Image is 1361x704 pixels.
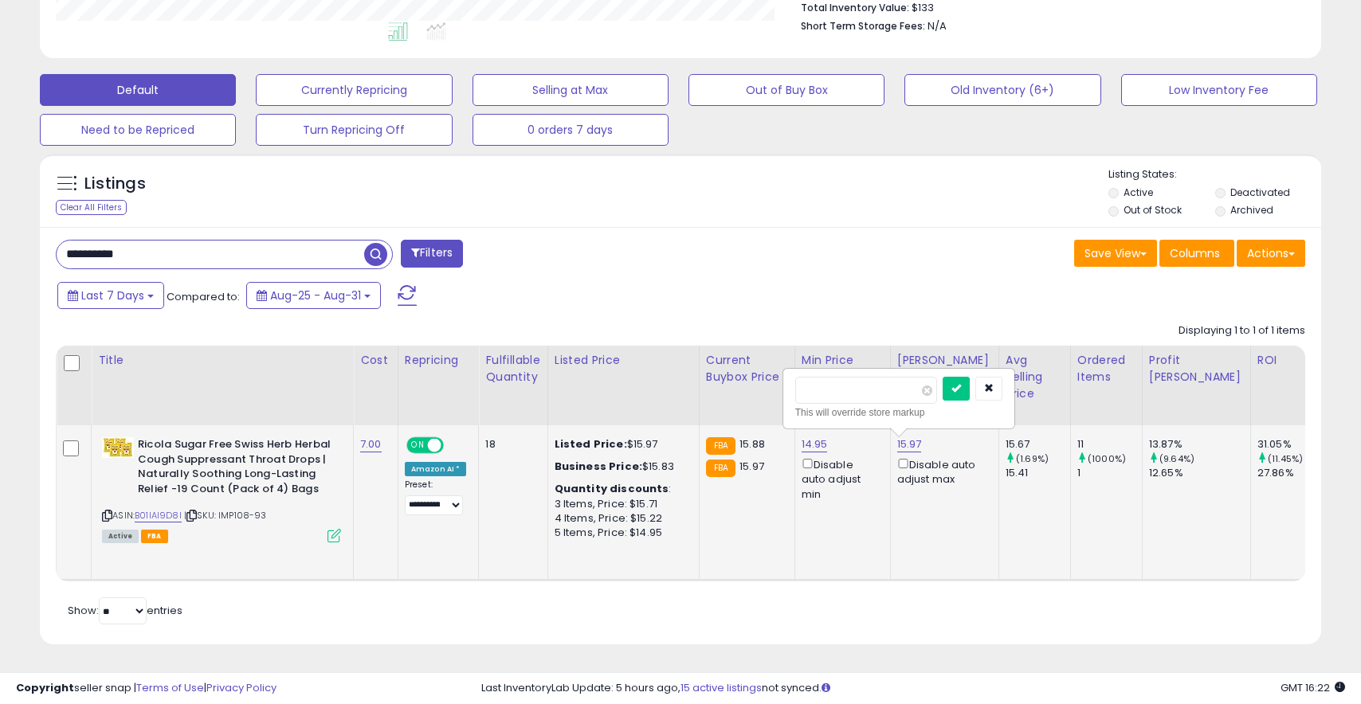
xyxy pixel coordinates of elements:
b: Quantity discounts [555,481,669,496]
div: $15.97 [555,437,687,452]
h5: Listings [84,173,146,195]
div: Ordered Items [1077,352,1135,385]
div: Avg Selling Price [1006,352,1064,402]
label: Active [1124,186,1153,199]
a: 15 active listings [680,680,762,695]
b: Short Term Storage Fees: [801,19,925,33]
div: Current Buybox Price [706,352,788,385]
button: 0 orders 7 days [473,114,669,146]
div: 11 [1077,437,1142,452]
div: ASIN: [102,437,341,541]
div: 27.86% [1257,466,1322,480]
button: Actions [1237,240,1305,267]
div: 12.65% [1149,466,1250,480]
small: (1.69%) [1016,452,1049,465]
button: Last 7 Days [57,282,164,309]
button: Save View [1074,240,1157,267]
span: 15.97 [739,459,764,474]
div: Preset: [405,479,467,515]
b: Listed Price: [555,436,627,452]
span: OFF [441,439,467,452]
span: N/A [928,18,947,33]
button: Currently Repricing [256,74,452,106]
span: Columns [1170,245,1220,261]
label: Deactivated [1230,186,1290,199]
div: Fulfillable Quantity [485,352,540,385]
div: Disable auto adjust max [897,456,986,487]
div: 15.41 [1006,466,1070,480]
div: : [555,482,687,496]
div: seller snap | | [16,681,277,696]
a: Terms of Use [136,680,204,695]
span: 2025-09-8 16:22 GMT [1281,680,1345,695]
div: 4 Items, Price: $15.22 [555,511,687,526]
div: 5 Items, Price: $14.95 [555,526,687,540]
label: Archived [1230,203,1273,217]
div: Repricing [405,352,473,369]
span: FBA [141,530,168,543]
div: Displaying 1 to 1 of 1 items [1179,323,1305,338]
button: Low Inventory Fee [1121,74,1317,106]
div: Profit [PERSON_NAME] [1149,352,1244,385]
a: B01IAI9D8I [135,509,182,522]
span: ON [408,439,428,452]
button: Columns [1159,240,1234,267]
small: (1000%) [1088,452,1126,465]
div: 31.05% [1257,437,1322,452]
div: [PERSON_NAME] [897,352,992,369]
div: Listed Price [555,352,692,369]
button: Old Inventory (6+) [904,74,1100,106]
span: Compared to: [167,289,240,304]
button: Default [40,74,236,106]
img: 51zYa2PVMhL._SL40_.jpg [102,437,134,458]
span: Show: entries [68,603,182,618]
strong: Copyright [16,680,74,695]
small: FBA [706,437,735,455]
a: 14.95 [802,436,828,452]
p: Listing States: [1108,167,1321,182]
div: 13.87% [1149,437,1250,452]
div: Cost [360,352,391,369]
div: Disable auto adjust min [802,456,878,502]
div: $15.83 [555,460,687,474]
div: Min Price [802,352,884,369]
div: This will override store markup [795,405,1002,420]
div: Title [98,352,347,369]
b: Ricola Sugar Free Swiss Herb Herbal Cough Suppressant Throat Drops | Naturally Soothing Long-Last... [138,437,331,500]
small: FBA [706,460,735,477]
button: Out of Buy Box [688,74,884,106]
div: 15.67 [1006,437,1070,452]
span: Aug-25 - Aug-31 [270,287,361,303]
div: Clear All Filters [56,200,127,215]
small: (11.45%) [1268,452,1303,465]
div: Last InventoryLab Update: 5 hours ago, not synced. [481,681,1345,696]
button: Need to be Repriced [40,114,236,146]
div: Amazon AI * [405,462,467,476]
div: 18 [485,437,535,452]
button: Filters [401,240,463,268]
a: 15.97 [897,436,922,452]
b: Total Inventory Value: [801,1,909,14]
a: Privacy Policy [206,680,277,695]
span: Last 7 Days [81,287,144,303]
div: 1 [1077,466,1142,480]
a: 7.00 [360,436,382,452]
div: ROI [1257,352,1316,369]
button: Selling at Max [473,74,669,106]
button: Aug-25 - Aug-31 [246,282,381,309]
span: 15.88 [739,436,765,452]
small: (9.64%) [1159,452,1194,465]
div: 3 Items, Price: $15.71 [555,497,687,511]
span: All listings currently available for purchase on Amazon [102,530,139,543]
button: Turn Repricing Off [256,114,452,146]
span: | SKU: IMP108-93 [184,509,267,522]
label: Out of Stock [1124,203,1182,217]
b: Business Price: [555,459,642,474]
